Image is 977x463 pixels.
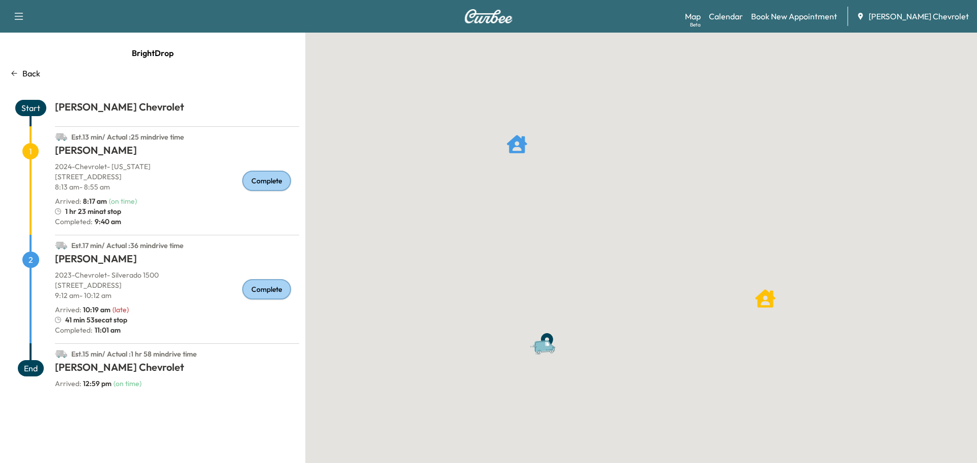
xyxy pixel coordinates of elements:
[537,326,557,347] gmp-advanced-marker: End Point
[132,43,174,63] span: BrightDrop
[55,305,110,315] p: Arrived :
[109,197,137,206] span: ( on time )
[55,270,299,280] p: 2023 - Chevrolet - Silverado 1500
[55,378,111,389] p: Arrived :
[93,325,121,335] span: 11:01 am
[55,182,299,192] p: 8:13 am - 8:55 am
[93,216,121,227] span: 9:40 am
[55,280,299,290] p: [STREET_ADDRESS]
[685,10,701,22] a: MapBeta
[55,172,299,182] p: [STREET_ADDRESS]
[55,360,299,378] h1: [PERSON_NAME] Chevrolet
[65,315,127,325] span: 41 min 53sec at stop
[55,143,299,161] h1: [PERSON_NAME]
[71,132,184,142] span: Est. 13 min / Actual : 25 min drive time
[22,252,39,268] span: 2
[751,10,837,22] a: Book New Appointment
[55,216,299,227] p: Completed:
[71,241,184,250] span: Est. 17 min / Actual : 36 min drive time
[709,10,743,22] a: Calendar
[55,161,299,172] p: 2024 - Chevrolet - [US_STATE]
[112,305,129,314] span: ( late )
[83,197,107,206] span: 8:17 am
[755,283,775,304] gmp-advanced-marker: Joseph Ramey
[55,252,299,270] h1: [PERSON_NAME]
[83,379,111,388] span: 12:59 pm
[529,329,565,347] gmp-advanced-marker: Van
[22,67,40,79] p: Back
[83,305,110,314] span: 10:19 am
[242,279,291,299] div: Complete
[690,21,701,29] div: Beta
[15,100,46,116] span: Start
[71,349,197,359] span: Est. 15 min / Actual : 1 hr 58 min drive time
[242,171,291,191] div: Complete
[22,143,39,159] span: 1
[55,325,299,335] p: Completed:
[869,10,969,22] span: [PERSON_NAME] Chevrolet
[55,196,107,206] p: Arrived :
[464,9,513,23] img: Curbee Logo
[55,100,299,118] h1: [PERSON_NAME] Chevrolet
[113,379,141,388] span: ( on time )
[507,129,527,149] gmp-advanced-marker: JOSEPH HENN
[18,360,44,376] span: End
[65,206,121,216] span: 1 hr 23 min at stop
[55,290,299,301] p: 9:12 am - 10:12 am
